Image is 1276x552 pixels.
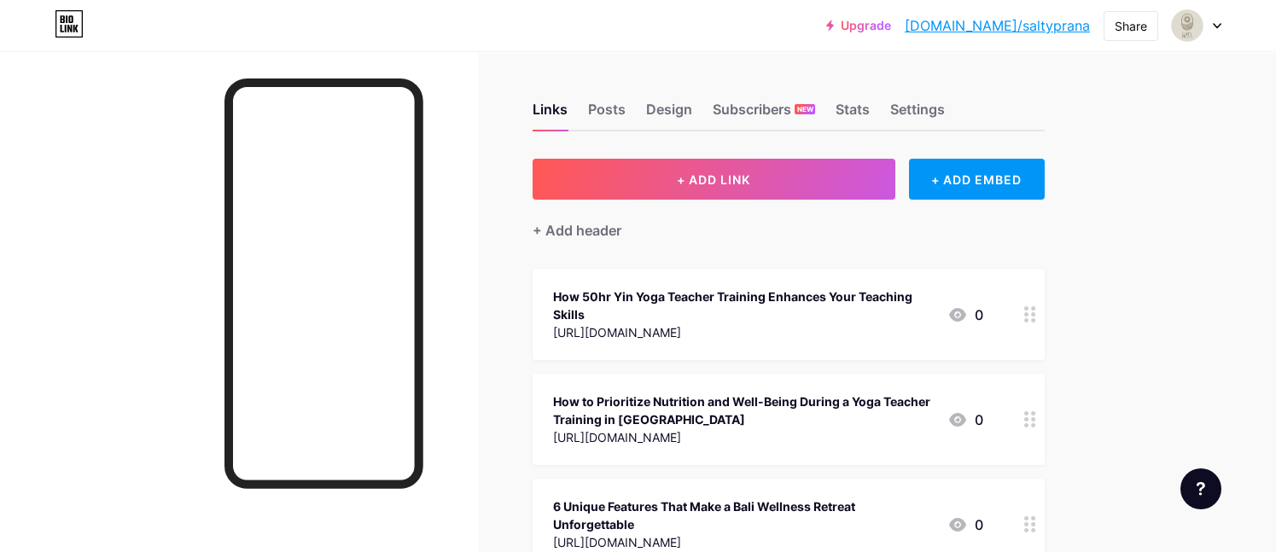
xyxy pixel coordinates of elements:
[588,99,626,130] div: Posts
[553,288,934,323] div: How 50hr Yin Yoga Teacher Training Enhances Your Teaching Skills
[947,410,983,430] div: 0
[553,533,934,551] div: [URL][DOMAIN_NAME]
[646,99,692,130] div: Design
[533,159,895,200] button: + ADD LINK
[905,15,1090,36] a: [DOMAIN_NAME]/saltyprana
[553,323,934,341] div: [URL][DOMAIN_NAME]
[836,99,870,130] div: Stats
[947,514,983,535] div: 0
[890,99,945,130] div: Settings
[677,172,750,187] span: + ADD LINK
[553,428,934,446] div: [URL][DOMAIN_NAME]
[533,99,568,130] div: Links
[947,305,983,325] div: 0
[1171,9,1203,42] img: Salty Prana
[909,159,1045,200] div: + ADD EMBED
[713,99,815,130] div: Subscribers
[1115,17,1147,35] div: Share
[826,19,891,32] a: Upgrade
[553,392,934,428] div: How to Prioritize Nutrition and Well-Being During a Yoga Teacher Training in [GEOGRAPHIC_DATA]
[553,497,934,533] div: 6 Unique Features That Make a Bali Wellness Retreat Unforgettable
[533,220,621,241] div: + Add header
[797,104,813,114] span: NEW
